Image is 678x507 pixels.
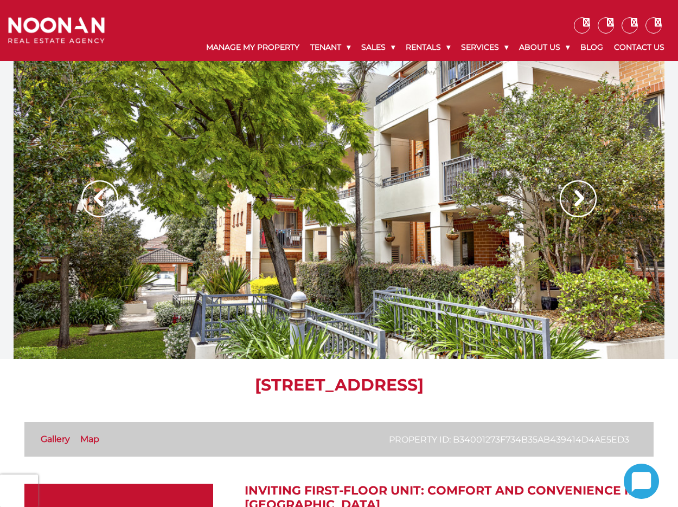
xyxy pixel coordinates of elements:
img: Arrow slider [560,180,597,217]
a: Blog [575,34,609,61]
a: Sales [356,34,400,61]
a: Contact Us [609,34,670,61]
a: Map [80,434,99,444]
a: Rentals [400,34,456,61]
a: Manage My Property [201,34,305,61]
img: Arrow slider [81,180,118,217]
p: Property ID: b34001273f734b35ab439414d4ae5ed3 [389,433,629,446]
a: Tenant [305,34,356,61]
a: Services [456,34,514,61]
img: Noonan Real Estate Agency [8,17,105,44]
h1: [STREET_ADDRESS] [24,375,654,395]
a: Gallery [41,434,70,444]
a: About Us [514,34,575,61]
